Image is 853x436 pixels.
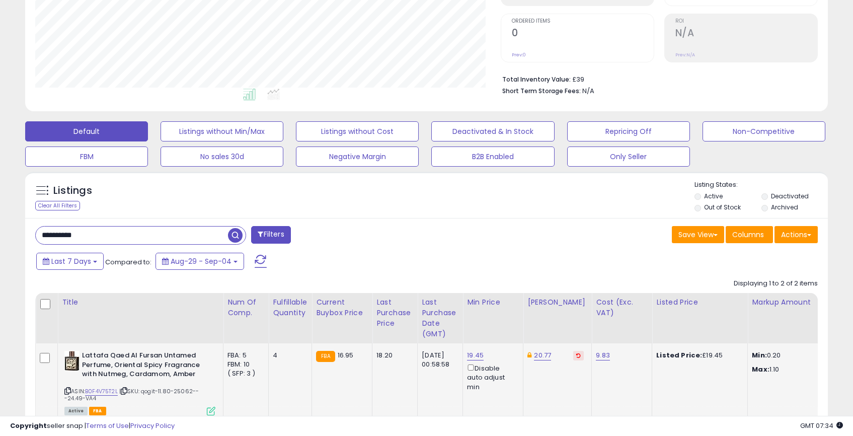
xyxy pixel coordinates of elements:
b: Total Inventory Value: [502,75,571,84]
h5: Listings [53,184,92,198]
span: 2025-09-12 07:34 GMT [800,421,843,430]
div: Displaying 1 to 2 of 2 items [734,279,818,288]
b: Lattafa Qaed Al Fursan Untamed Perfume, Oriental Spicy Fragrance with Nutmeg, Cardamom, Amber [82,351,204,382]
strong: Max: [752,365,769,374]
div: Cost (Exc. VAT) [596,297,648,318]
span: Ordered Items [512,19,654,24]
button: Aug-29 - Sep-04 [156,253,244,270]
button: Negative Margin [296,147,419,167]
a: Terms of Use [86,421,129,430]
a: 9.83 [596,350,610,360]
a: 19.45 [467,350,484,360]
div: FBM: 10 [227,360,261,369]
label: Active [704,192,723,200]
button: Last 7 Days [36,253,104,270]
a: B0F4V75T2L [85,387,118,396]
button: FBM [25,147,148,167]
a: 20.77 [534,350,551,360]
small: Prev: N/A [675,52,695,58]
div: Clear All Filters [35,201,80,210]
button: Only Seller [567,147,690,167]
div: ( SFP: 3 ) [227,369,261,378]
div: Listed Price [656,297,743,308]
h2: N/A [675,27,817,41]
span: Columns [732,230,764,240]
button: Deactivated & In Stock [431,121,554,141]
button: Default [25,121,148,141]
div: seller snap | | [10,421,175,431]
button: Filters [251,226,290,244]
strong: Copyright [10,421,47,430]
div: Disable auto adjust min [467,362,515,392]
button: Save View [672,226,724,243]
label: Deactivated [771,192,809,200]
div: £19.45 [656,351,740,360]
div: Fulfillable Quantity [273,297,307,318]
button: B2B Enabled [431,147,554,167]
span: Last 7 Days [51,256,91,266]
div: Last Purchase Price [376,297,413,329]
b: Listed Price: [656,350,702,360]
div: Current Buybox Price [316,297,368,318]
span: 16.95 [338,350,354,360]
label: Out of Stock [704,203,741,211]
strong: Min: [752,350,767,360]
div: Title [62,297,219,308]
small: FBA [316,351,335,362]
div: Min Price [467,297,519,308]
p: 1.10 [752,365,835,374]
span: Aug-29 - Sep-04 [171,256,231,266]
span: Compared to: [105,257,151,267]
div: [PERSON_NAME] [527,297,587,308]
div: Markup Amount [752,297,839,308]
span: | SKU: qogit-11.80-25062---24.49-VA4 [64,387,199,402]
h2: 0 [512,27,654,41]
a: Privacy Policy [130,421,175,430]
button: Repricing Off [567,121,690,141]
div: ASIN: [64,351,215,414]
p: Listing States: [694,180,828,190]
button: Listings without Cost [296,121,419,141]
span: ROI [675,19,817,24]
div: Last Purchase Date (GMT) [422,297,458,339]
button: No sales 30d [161,147,283,167]
button: Listings without Min/Max [161,121,283,141]
div: 4 [273,351,304,360]
p: 0.20 [752,351,835,360]
button: Non-Competitive [703,121,825,141]
span: N/A [582,86,594,96]
li: £39 [502,72,810,85]
div: Num of Comp. [227,297,264,318]
div: FBA: 5 [227,351,261,360]
button: Actions [774,226,818,243]
img: 41lMoEYdiiL._SL40_.jpg [64,351,80,371]
small: Prev: 0 [512,52,526,58]
label: Archived [771,203,798,211]
div: [DATE] 00:58:58 [422,351,455,369]
b: Short Term Storage Fees: [502,87,581,95]
div: 18.20 [376,351,410,360]
button: Columns [726,226,773,243]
